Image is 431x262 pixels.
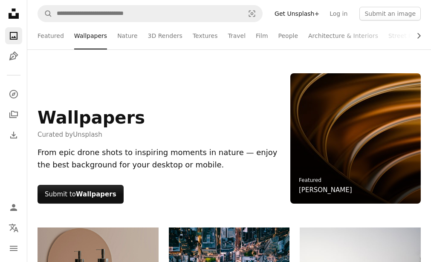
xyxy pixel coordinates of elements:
[38,130,145,140] span: Curated by
[38,107,145,128] h1: Wallpapers
[5,127,22,144] a: Download History
[228,22,246,49] a: Travel
[117,22,137,49] a: Nature
[5,199,22,216] a: Log in / Sign up
[148,22,182,49] a: 3D Renders
[324,7,353,20] a: Log in
[193,22,218,49] a: Textures
[299,185,352,195] a: [PERSON_NAME]
[411,27,421,44] button: scroll list to the right
[5,48,22,65] a: Illustrations
[242,6,262,22] button: Visual search
[38,6,52,22] button: Search Unsplash
[38,5,263,22] form: Find visuals sitewide
[5,27,22,44] a: Photos
[5,219,22,236] button: Language
[299,177,321,183] a: Featured
[38,185,124,204] button: Submit toWallpapers
[256,22,268,49] a: Film
[38,22,64,49] a: Featured
[308,22,378,49] a: Architecture & Interiors
[76,190,116,198] strong: Wallpapers
[5,240,22,257] button: Menu
[38,147,280,171] div: From epic drone shots to inspiring moments in nature — enjoy the best background for your desktop...
[73,131,102,138] a: Unsplash
[269,7,324,20] a: Get Unsplash+
[359,7,421,20] button: Submit an image
[5,86,22,103] a: Explore
[278,22,298,49] a: People
[5,106,22,123] a: Collections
